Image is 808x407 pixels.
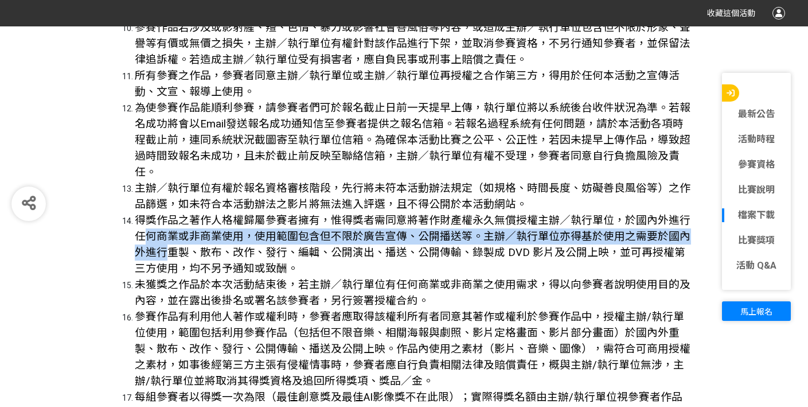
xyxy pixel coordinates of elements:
span: 得獎作品之著作人格權歸屬參賽者擁有，惟得獎者需同意將著作財產權永久無償授權主辦／執行單位，於國內外進行任何商業或非商業使用，使用範圍包含但不限於廣告宣傳、公開播送等。主辦／執行單位亦得基於使用之... [135,214,690,275]
span: 未獲獎之作品於本次活動結束後，若主辦／執行單位有任何商業或非商業之使用需求，得以向參賽者說明使用目的及內容，並在露出後掛名或署名該參賽者，另行簽署授權合約。 [135,278,690,307]
a: 參賽資格 [722,158,791,172]
a: 檔案下載 [722,208,791,222]
span: 參賽作品若涉及或影射腥、羶、色情、暴力或影響社會善風俗等內容，或造成主辦／執行單位包含但不限於形象、聲譽等有價或無價之損失，主辦／執行單位有權針對該作品進行下架，並取消參賽資格，不另行通知參賽者... [135,21,690,66]
span: 為使參賽作品能順利參賽，請參賽者們可於報名截止日前一天提早上傳，執行單位將以系統後台收件狀況為準。若報名成功將會以Email發送報名成功通知信至參賽者提供之報名信箱。若報名過程系統有任何問題，請... [135,102,690,146]
button: 馬上報名 [722,301,791,321]
span: 。為確 [364,134,396,146]
span: 所有參賽之作品，參賽者同意主辦／執行單位或主辦／執行單位再授權之合作第三方，得用於任何本活動之宣傳活動、文宣、報導上使用。 [135,69,680,98]
a: 比賽說明 [722,183,791,197]
span: 馬上報名 [740,307,772,316]
span: 參賽作品有利用他人著作或權利時，參賽者應取得該權利所有者同意其著作或權利於參賽作品中，授權主辦/執行單位使用，範圍包括利用參賽作品（包括但不限音樂、相關海報與劇照、影片定格畫面、影片部分畫面）於... [135,311,690,387]
span: 保本活動比賽之公平、公正性，若因未提早上傳作品，導致超過時間致報名未成功，且未於截止前反映至聯絡信箱，主辦／執行單位有權不受理，參賽者同意自行負擔風險及責任。 [135,134,690,179]
span: 主辦／執行單位有權於報名資格審核階段，先行將未符本活動辦法規定（如規格、時間長度、妨礙善良風俗等）之作品篩選，如未符合本活動辦法之影片將無法進入評選，且不得公開於本活動網站。 [135,182,690,211]
a: 活動 Q&A [722,259,791,273]
span: 收藏這個活動 [707,9,755,18]
a: 最新公告 [722,107,791,121]
a: 活動時程 [722,133,791,146]
a: 比賽獎項 [722,234,791,247]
